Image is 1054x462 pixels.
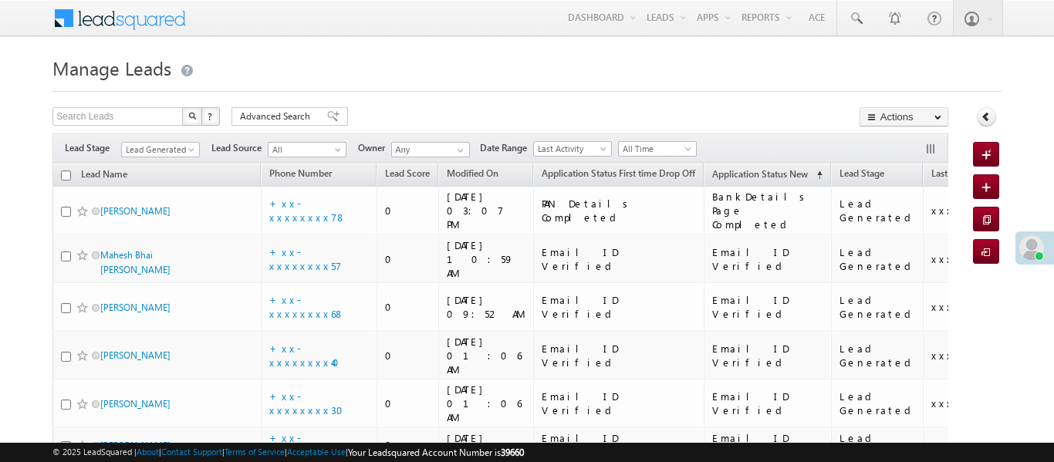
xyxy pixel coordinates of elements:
[262,165,340,185] a: Phone Number
[542,197,697,224] div: PAN Details Completed
[287,447,346,457] a: Acceptable Use
[704,165,830,185] a: Application Status New (sorted ascending)
[447,190,526,231] div: [DATE] 03:07 PM
[810,169,823,181] span: (sorted ascending)
[712,342,824,369] div: Email ID Verified
[533,141,612,157] a: Last Activity
[385,300,431,314] div: 0
[447,238,526,280] div: [DATE] 10:59 AM
[542,245,697,273] div: Email ID Verified
[100,249,171,275] a: Mahesh Bhai [PERSON_NAME]
[385,167,430,179] span: Lead Score
[225,447,285,457] a: Terms of Service
[931,204,970,217] span: xxxxx
[211,141,268,155] span: Lead Source
[924,165,1010,185] a: Last Activity Date
[839,167,884,179] span: Lead Stage
[161,447,222,457] a: Contact Support
[480,141,533,155] span: Date Range
[839,197,917,224] div: Lead Generated
[449,143,468,158] a: Show All Items
[121,142,200,157] a: Lead Generated
[712,389,824,417] div: Email ID Verified
[839,245,917,273] div: Lead Generated
[931,438,970,451] span: xxxxx
[839,342,917,369] div: Lead Generated
[542,389,697,417] div: Email ID Verified
[385,204,431,218] div: 0
[839,431,917,459] div: Lead Generated
[542,342,697,369] div: Email ID Verified
[712,168,808,180] span: Application Status New
[447,167,498,179] span: Modified On
[100,398,171,410] a: [PERSON_NAME]
[385,349,431,363] div: 0
[931,300,970,313] span: xxxxx
[542,431,697,459] div: Email ID Verified
[269,389,353,416] a: +xx-xxxxxxxx30
[201,107,220,126] button: ?
[542,167,695,179] span: Application Status First time Drop Off
[860,107,948,126] button: Actions
[501,447,524,458] span: 39660
[122,143,195,157] span: Lead Generated
[931,396,970,410] span: xxxxx
[269,167,332,179] span: Phone Number
[269,293,345,320] a: +xx-xxxxxxxx68
[385,252,431,266] div: 0
[269,245,342,272] a: +xx-xxxxxxxx57
[65,141,121,155] span: Lead Stage
[832,165,892,185] a: Lead Stage
[712,431,824,459] div: Email ID Verified
[52,445,524,460] span: © 2025 LeadSquared | | | | |
[269,143,342,157] span: All
[447,293,526,321] div: [DATE] 09:52 AM
[100,205,171,217] a: [PERSON_NAME]
[358,141,391,155] span: Owner
[100,440,171,451] a: [PERSON_NAME]
[268,142,346,157] a: All
[712,190,824,231] div: BankDetails Page Completed
[385,396,431,410] div: 0
[839,293,917,321] div: Lead Generated
[137,447,159,457] a: About
[447,431,526,459] div: [DATE] 09:57 AM
[385,438,431,452] div: 0
[542,293,697,321] div: Email ID Verified
[269,431,362,458] a: +xx-xxxxxxxx71
[447,335,526,376] div: [DATE] 01:06 AM
[712,293,824,321] div: Email ID Verified
[618,141,697,157] a: All Time
[348,447,524,458] span: Your Leadsquared Account Number is
[100,349,171,361] a: [PERSON_NAME]
[61,170,71,180] input: Check all records
[712,245,824,273] div: Email ID Verified
[619,142,692,156] span: All Time
[73,166,135,186] a: Lead Name
[439,165,506,185] a: Modified On
[269,342,349,369] a: +xx-xxxxxxxx40
[447,383,526,424] div: [DATE] 01:06 AM
[240,110,315,123] span: Advanced Search
[269,197,346,224] a: +xx-xxxxxxxx78
[931,349,970,362] span: xxxxx
[52,56,171,80] span: Manage Leads
[391,142,470,157] input: Type to Search
[534,142,607,156] span: Last Activity
[377,165,437,185] a: Lead Score
[100,302,171,313] a: [PERSON_NAME]
[188,112,196,120] img: Search
[208,110,215,123] span: ?
[931,252,970,265] span: xxxxx
[534,165,703,185] a: Application Status First time Drop Off
[839,389,917,417] div: Lead Generated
